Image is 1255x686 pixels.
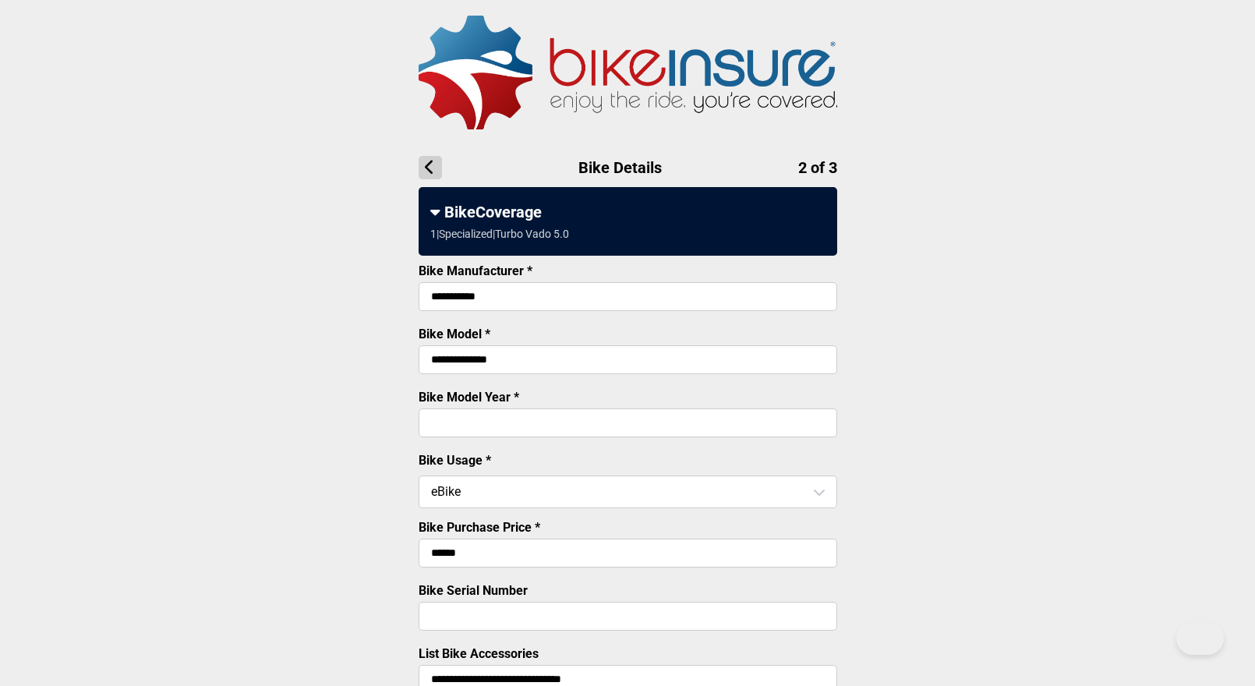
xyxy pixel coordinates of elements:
[419,390,519,405] label: Bike Model Year *
[419,520,540,535] label: Bike Purchase Price *
[419,156,837,179] h1: Bike Details
[419,453,491,468] label: Bike Usage *
[430,228,569,240] div: 1 | Specialized | Turbo Vado 5.0
[419,327,490,341] label: Bike Model *
[419,583,528,598] label: Bike Serial Number
[430,203,825,221] div: BikeCoverage
[419,646,539,661] label: List Bike Accessories
[1176,622,1224,655] iframe: Toggle Customer Support
[419,263,532,278] label: Bike Manufacturer *
[798,158,837,177] span: 2 of 3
